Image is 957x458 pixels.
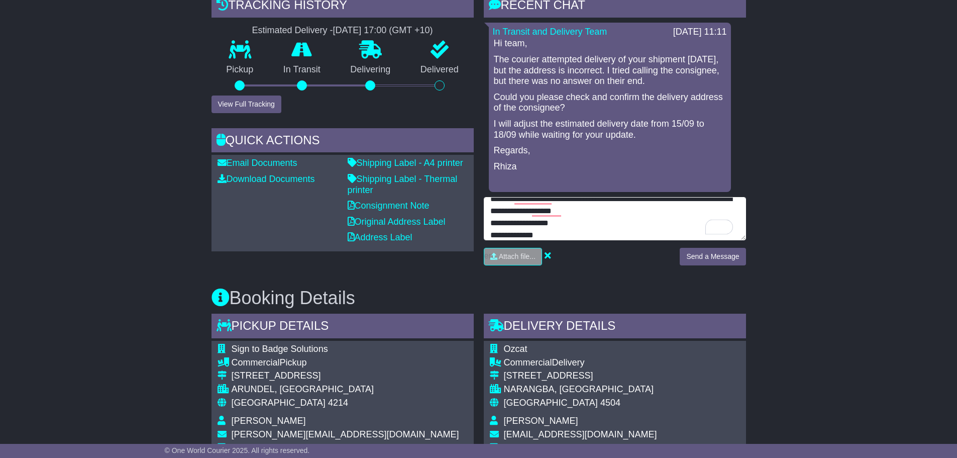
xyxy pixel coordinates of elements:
[218,158,297,168] a: Email Documents
[211,25,474,36] div: Estimated Delivery -
[211,96,281,113] button: View Full Tracking
[348,174,458,195] a: Shipping Label - Thermal printer
[232,442,287,452] span: 0418 231 364
[484,314,746,341] div: Delivery Details
[348,217,446,227] a: Original Address Label
[211,288,746,308] h3: Booking Details
[232,384,459,395] div: ARUNDEL, [GEOGRAPHIC_DATA]
[232,357,280,368] span: Commercial
[504,357,657,369] div: Delivery
[600,398,620,408] span: 4504
[348,201,430,211] a: Consignment Note
[504,442,559,452] span: 0402 981 770
[211,64,269,75] p: Pickup
[494,38,726,49] p: Hi team,
[494,161,726,172] p: Rhiza
[211,128,474,155] div: Quick Actions
[348,232,412,242] a: Address Label
[336,64,406,75] p: Delivering
[504,416,578,426] span: [PERSON_NAME]
[504,398,598,408] span: [GEOGRAPHIC_DATA]
[232,371,459,382] div: [STREET_ADDRESS]
[232,344,328,354] span: Sign to Badge Solutions
[268,64,336,75] p: In Transit
[680,248,746,265] button: Send a Message
[504,344,527,354] span: Ozcat
[484,197,746,240] textarea: To enrich screen reader interactions, please activate Accessibility in Grammarly extension settings
[494,119,726,140] p: I will adjust the estimated delivery date from 15/09 to 18/09 while waiting for your update.
[494,145,726,156] p: Regards,
[211,314,474,341] div: Pickup Details
[232,357,459,369] div: Pickup
[232,416,306,426] span: [PERSON_NAME]
[165,446,310,454] span: © One World Courier 2025. All rights reserved.
[504,384,657,395] div: NARANGBA, [GEOGRAPHIC_DATA]
[328,398,348,408] span: 4214
[232,429,459,439] span: [PERSON_NAME][EMAIL_ADDRESS][DOMAIN_NAME]
[494,92,726,114] p: Could you please check and confirm the delivery address of the consignee?
[504,371,657,382] div: [STREET_ADDRESS]
[333,25,433,36] div: [DATE] 17:00 (GMT +10)
[493,27,607,37] a: In Transit and Delivery Team
[673,27,727,38] div: [DATE] 11:11
[348,158,463,168] a: Shipping Label - A4 printer
[218,174,315,184] a: Download Documents
[232,398,326,408] span: [GEOGRAPHIC_DATA]
[494,54,726,87] p: The courier attempted delivery of your shipment [DATE], but the address is incorrect. I tried cal...
[405,64,474,75] p: Delivered
[504,357,552,368] span: Commercial
[504,429,657,439] span: [EMAIL_ADDRESS][DOMAIN_NAME]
